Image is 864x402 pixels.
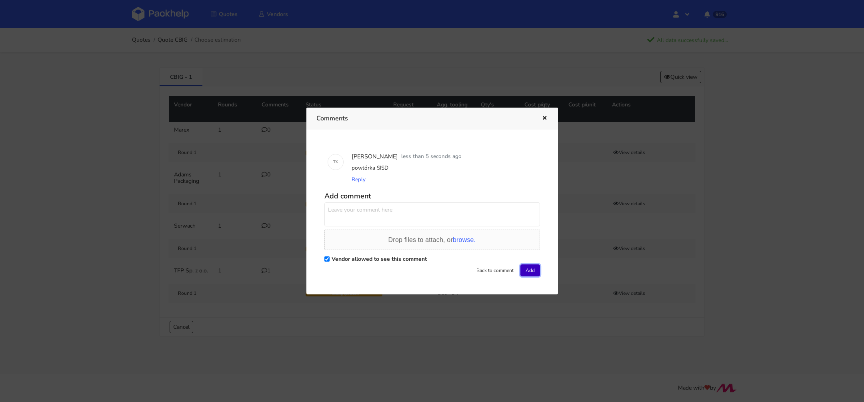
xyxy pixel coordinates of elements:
[400,151,463,163] div: less than 5 seconds ago
[316,113,530,124] h3: Comments
[388,236,476,243] span: Drop files to attach, or
[520,264,540,276] button: Add
[333,157,336,167] span: T
[471,264,519,276] button: Back to comment
[453,236,476,243] span: browse.
[350,151,400,163] div: [PERSON_NAME]
[352,176,366,183] span: Reply
[350,162,537,174] div: powtórka SISD
[336,157,338,167] span: K
[324,192,540,201] h5: Add comment
[332,255,427,263] label: Vendor allowed to see this comment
